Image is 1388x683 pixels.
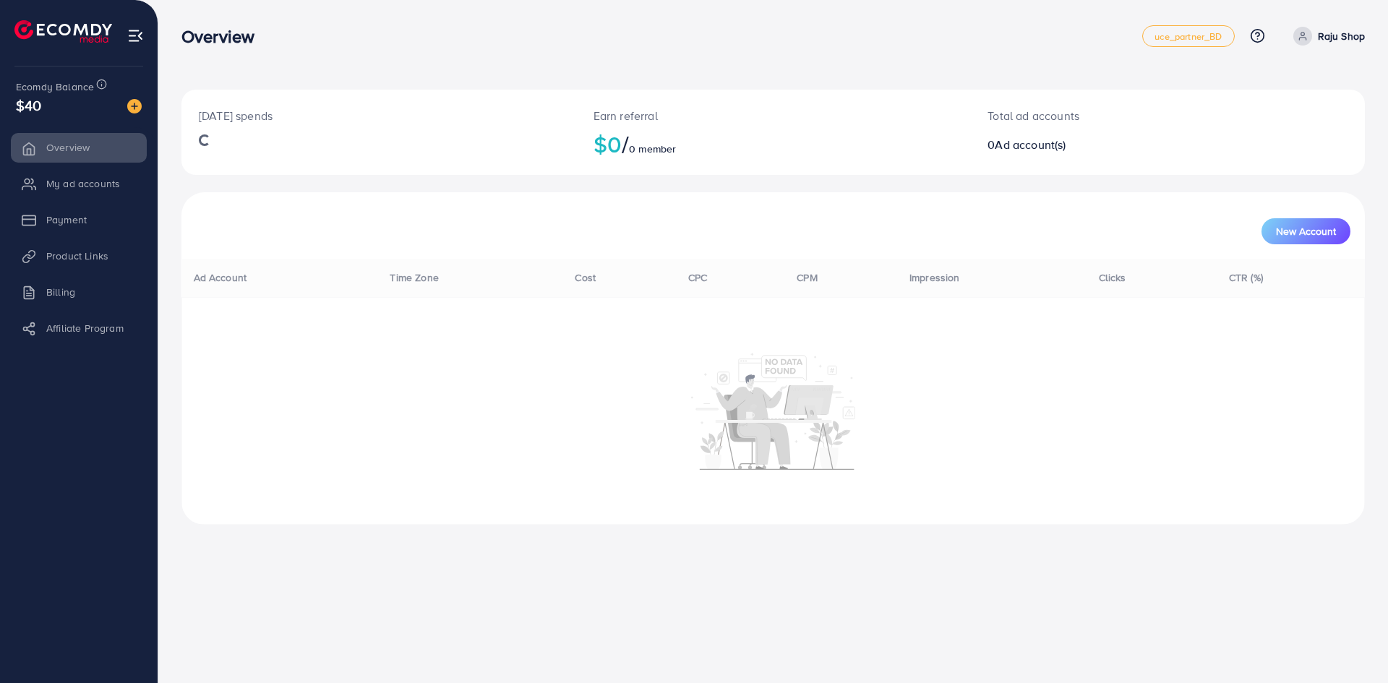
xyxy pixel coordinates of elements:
[14,20,112,43] img: logo
[1154,32,1222,41] span: uce_partner_BD
[1276,226,1336,236] span: New Account
[988,138,1248,152] h2: 0
[995,137,1066,153] span: Ad account(s)
[988,107,1248,124] p: Total ad accounts
[629,142,676,156] span: 0 member
[127,27,144,44] img: menu
[594,107,954,124] p: Earn referral
[594,130,954,158] h2: $0
[1288,27,1365,46] a: Raju Shop
[16,80,94,94] span: Ecomdy Balance
[1142,25,1234,47] a: uce_partner_BD
[1318,27,1365,45] p: Raju Shop
[199,107,559,124] p: [DATE] spends
[622,127,629,160] span: /
[127,99,142,113] img: image
[181,26,266,47] h3: Overview
[1261,218,1350,244] button: New Account
[16,95,41,116] span: $40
